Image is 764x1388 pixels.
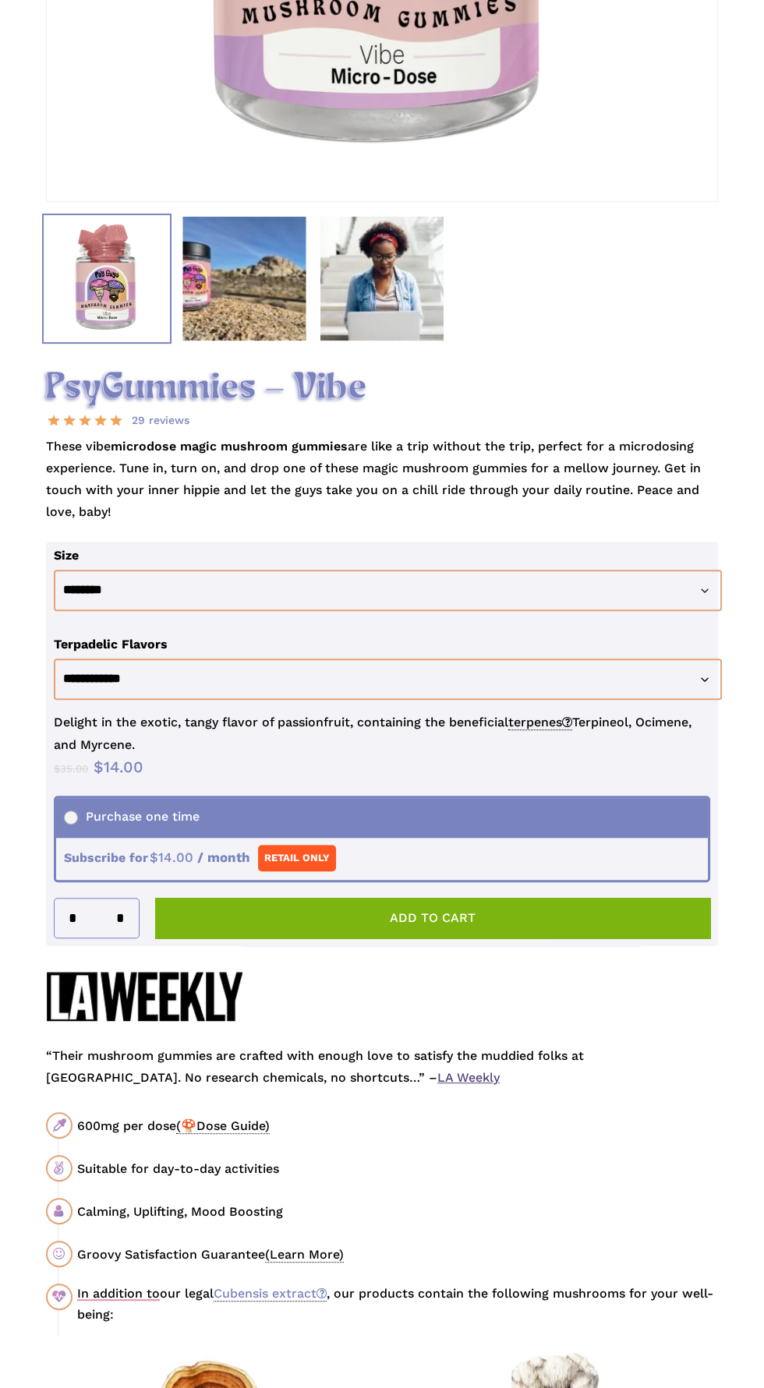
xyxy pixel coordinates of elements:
[54,763,60,775] span: $
[77,1245,718,1264] div: Groovy Satisfaction Guarantee
[46,436,718,542] p: These vibe are like a trip without the trip, perfect for a microdosing experience. Tune in, turn ...
[42,214,172,343] img: Passionfruit microdose magic mushroom gummies in a PsyGuys branded jar
[265,1247,344,1263] span: (Learn More)
[77,1159,718,1178] div: Suitable for day-to-day activities
[176,1118,270,1134] span: (🍄Dose Guide)
[155,898,710,938] button: Add to cart
[94,758,104,776] span: $
[179,214,309,343] img: PsyGuys Microdose Mushroom gummies jar on rocky desert landscape
[46,1045,718,1089] p: “Their mushroom gummies are crafted with enough love to satisfy the muddied folks at [GEOGRAPHIC_...
[54,548,79,563] label: Size
[82,899,111,938] input: Product quantity
[94,758,143,776] bdi: 14.00
[437,1070,500,1085] a: LA Weekly
[317,214,447,343] img: A woman in a denim shirt and red headband using a laptop on stairs.
[77,1284,718,1324] div: our legal , our products contain the following mushrooms for your well-being:
[54,763,88,775] bdi: 35.00
[46,367,718,410] h2: PsyGummies – Vibe
[214,1286,327,1301] a: Cubensis extract
[77,1116,718,1135] div: 600mg per dose
[77,1202,718,1221] div: Calming, Uplifting, Mood Boosting
[46,971,242,1022] img: La Weekly Logo
[77,1286,160,1301] u: In addition to
[64,809,200,824] span: Purchase one time
[111,439,348,454] strong: microdose magic mushroom gummies
[508,715,572,730] span: terpenes
[54,712,710,756] p: Delight in the exotic, tangy flavor of passionfruit, containing the beneficial Terpineol, Ocimene...
[54,637,168,652] label: Terpadelic Flavors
